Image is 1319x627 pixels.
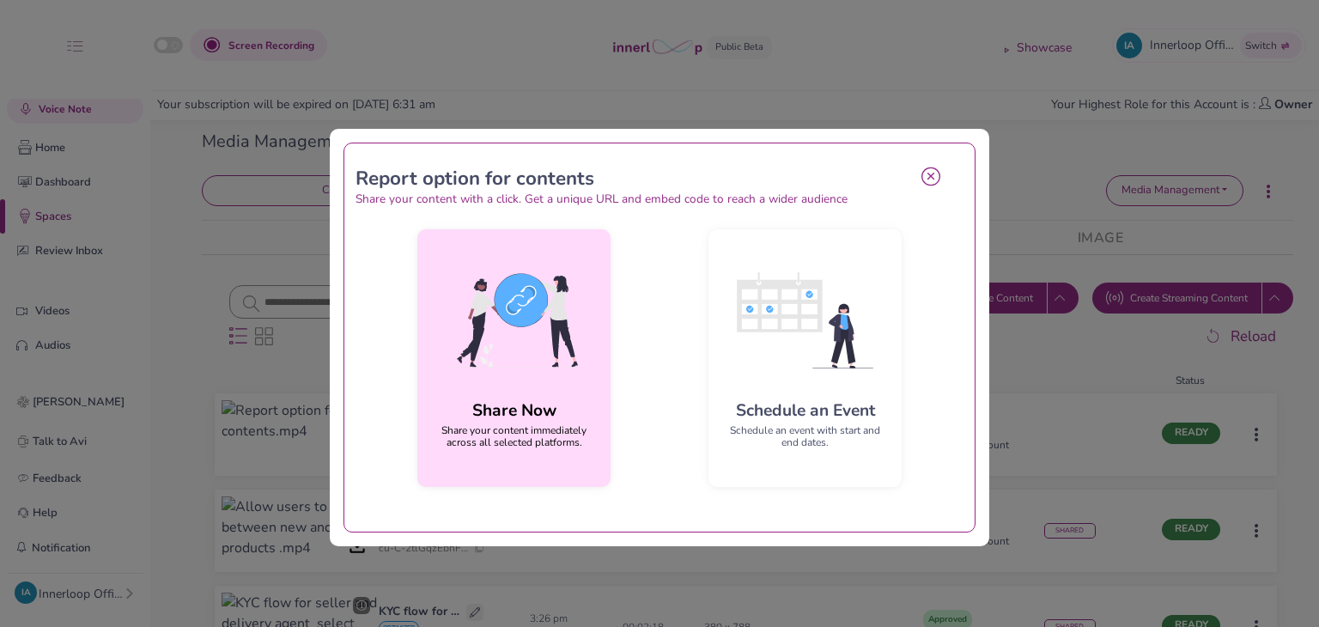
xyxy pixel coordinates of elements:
p: Share your content immediately across all selected platforms. [431,424,597,448]
h3: Schedule an Event [736,401,875,421]
h2: Report option for contents [356,167,909,191]
img: Select card [431,243,597,398]
p: Share your content with a click. Get a unique URL and embed code to reach a wider audience [356,191,909,209]
img: Select card [722,243,888,398]
p: Schedule an event with start and end dates. [722,424,888,448]
h3: Share Now [472,401,556,421]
